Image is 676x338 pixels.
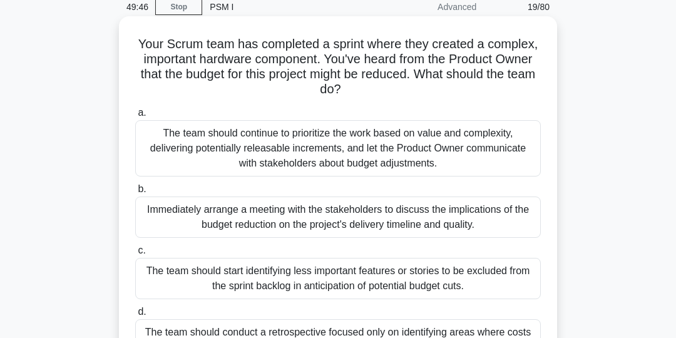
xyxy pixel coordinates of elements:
[135,197,541,238] div: Immediately arrange a meeting with the stakeholders to discuss the implications of the budget red...
[135,258,541,299] div: The team should start identifying less important features or stories to be excluded from the spri...
[135,120,541,177] div: The team should continue to prioritize the work based on value and complexity, delivering potenti...
[134,36,542,98] h5: Your Scrum team has completed a sprint where they created a complex, important hardware component...
[138,107,146,118] span: a.
[138,306,146,317] span: d.
[138,183,146,194] span: b.
[138,245,145,255] span: c.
